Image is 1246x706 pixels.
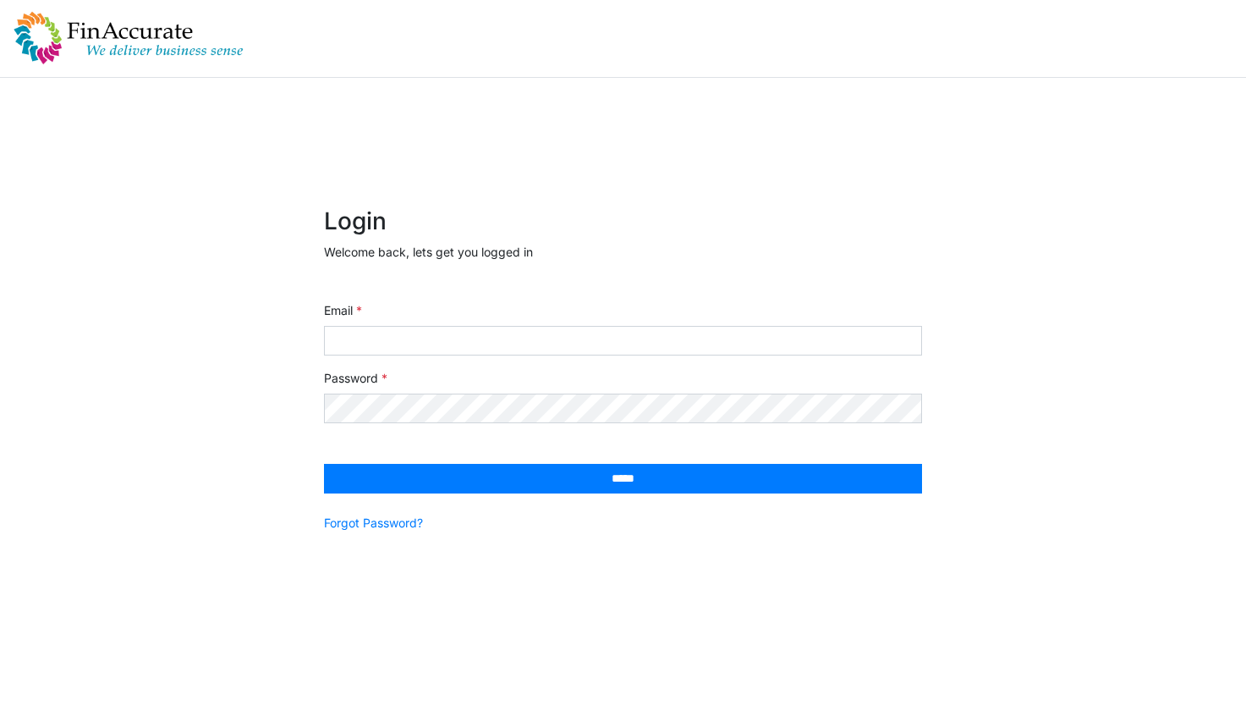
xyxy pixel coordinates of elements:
h2: Login [324,207,922,236]
a: Forgot Password? [324,514,423,532]
img: spp logo [14,11,244,65]
label: Email [324,301,362,319]
label: Password [324,369,387,387]
p: Welcome back, lets get you logged in [324,243,922,261]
